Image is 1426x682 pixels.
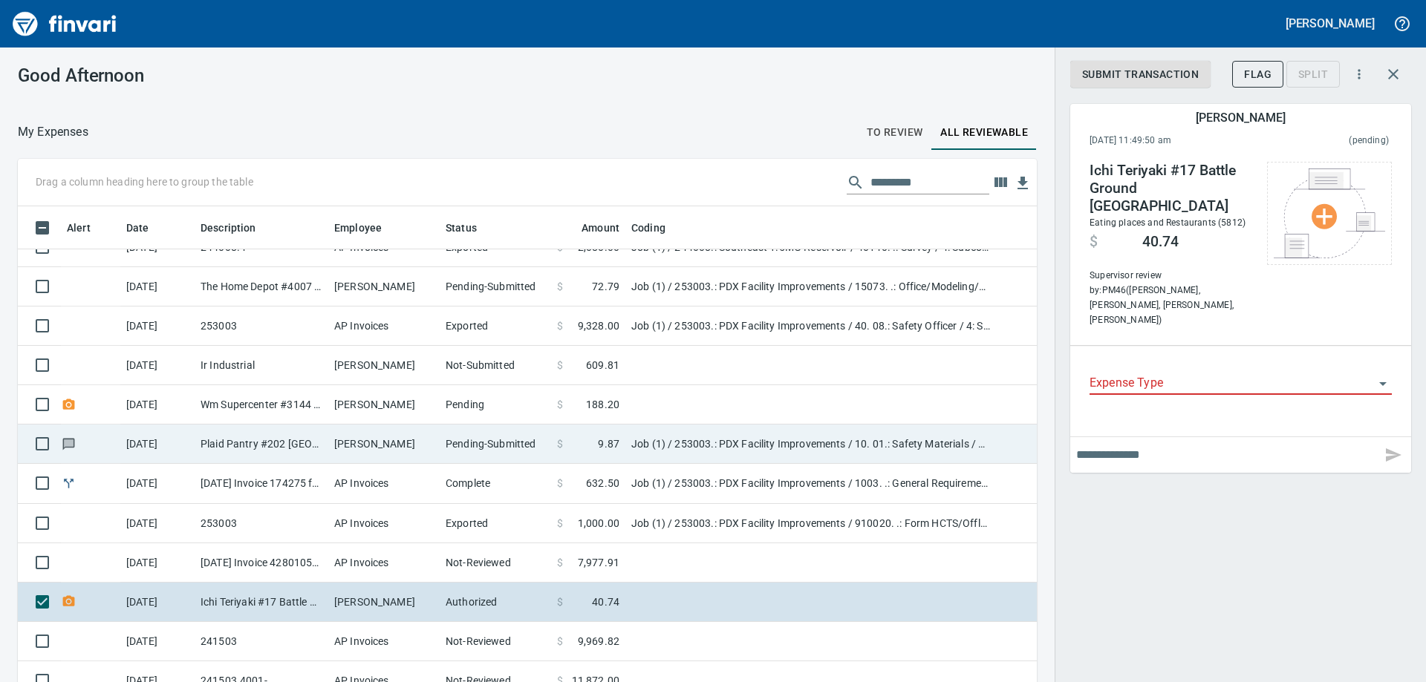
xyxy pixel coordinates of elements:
[578,555,619,570] span: 7,977.91
[1244,65,1272,84] span: Flag
[578,318,619,333] span: 9,328.00
[18,123,88,141] nav: breadcrumb
[328,504,440,543] td: AP Invoices
[557,555,563,570] span: $
[1373,373,1393,394] button: Open
[592,279,619,294] span: 72.79
[440,464,551,503] td: Complete
[9,6,120,42] img: Finvari
[1375,56,1411,92] button: Close transaction
[625,267,997,306] td: Job (1) / 253003.: PDX Facility Improvements / 15073. .: Office/Modeling/DTM / 5: Other
[1090,217,1246,228] span: Eating places and Restaurants (5812)
[867,123,923,142] span: To Review
[1090,269,1252,328] span: Supervisor review by: PM46 ([PERSON_NAME], [PERSON_NAME], [PERSON_NAME], [PERSON_NAME])
[328,346,440,385] td: [PERSON_NAME]
[67,219,91,237] span: Alert
[578,634,619,649] span: 9,969.82
[625,306,997,346] td: Job (1) / 253003.: PDX Facility Improvements / 40. 08.: Safety Officer / 4: Subcontractors
[120,346,195,385] td: [DATE]
[625,424,997,464] td: Job (1) / 253003.: PDX Facility Improvements / 10. 01.: Safety Materials / 5: Other
[328,267,440,306] td: [PERSON_NAME]
[1274,168,1385,258] img: Select file
[446,219,477,237] span: Status
[586,397,619,412] span: 188.20
[598,436,619,451] span: 9.87
[195,267,328,306] td: The Home Depot #4007 [GEOGRAPHIC_DATA] OR
[328,306,440,346] td: AP Invoices
[1090,233,1098,251] span: $
[18,65,333,86] h3: Good Afternoon
[1090,134,1260,148] span: [DATE] 11:49:50 am
[120,583,195,622] td: [DATE]
[1286,16,1375,31] h5: [PERSON_NAME]
[1282,12,1378,35] button: [PERSON_NAME]
[557,634,563,649] span: $
[195,306,328,346] td: 253003
[328,583,440,622] td: [PERSON_NAME]
[195,504,328,543] td: 253003
[1260,134,1389,148] span: This charge has not been settled by the merchant yet. This usually takes a couple of days but in ...
[1343,58,1375,91] button: More
[126,219,149,237] span: Date
[195,583,328,622] td: Ichi Teriyaki #17 Battle Ground [GEOGRAPHIC_DATA]
[328,424,440,464] td: [PERSON_NAME]
[557,516,563,531] span: $
[557,594,563,609] span: $
[120,464,195,503] td: [DATE]
[195,543,328,583] td: [DATE] Invoice 428010503 from Doka USA Ltd. (1-39133)
[625,464,997,503] td: Job (1) / 253003.: PDX Facility Improvements / 1003. .: General Requirements / 5: Other
[120,385,195,424] td: [DATE]
[578,516,619,531] span: 1,000.00
[940,123,1028,142] span: All Reviewable
[446,219,496,237] span: Status
[67,219,110,237] span: Alert
[195,346,328,385] td: Ir Industrial
[625,504,997,543] td: Job (1) / 253003.: PDX Facility Improvements / 910020. .: Form HCTS/Offload Slab / 3: Material
[61,478,76,488] span: Split transaction
[120,543,195,583] td: [DATE]
[440,267,551,306] td: Pending-Submitted
[592,594,619,609] span: 40.74
[1286,67,1340,79] div: Transaction still pending, cannot split yet. It usually takes 2-3 days for a merchant to settle a...
[1232,61,1283,88] button: Flag
[989,171,1012,194] button: Choose columns to display
[557,279,563,294] span: $
[586,476,619,491] span: 632.50
[61,399,76,409] span: Receipt Required
[557,476,563,491] span: $
[440,543,551,583] td: Not-Reviewed
[1375,437,1411,473] span: This will send this message to the employee, notifying them about it if possible. To just make an...
[1082,65,1199,84] span: Submit Transaction
[334,219,382,237] span: Employee
[328,622,440,661] td: AP Invoices
[126,219,169,237] span: Date
[440,504,551,543] td: Exported
[1196,110,1285,125] h5: [PERSON_NAME]
[1070,61,1211,88] button: Submit Transaction
[440,583,551,622] td: Authorized
[557,358,563,373] span: $
[201,219,276,237] span: Description
[120,267,195,306] td: [DATE]
[120,504,195,543] td: [DATE]
[440,346,551,385] td: Not-Submitted
[582,219,619,237] span: Amount
[61,439,76,448] span: Has messages
[36,174,253,189] p: Drag a column heading here to group the table
[1142,233,1179,251] span: 40.74
[557,397,563,412] span: $
[120,622,195,661] td: [DATE]
[195,622,328,661] td: 241503
[120,306,195,346] td: [DATE]
[631,219,685,237] span: Coding
[586,358,619,373] span: 609.81
[18,123,88,141] p: My Expenses
[440,385,551,424] td: Pending
[334,219,401,237] span: Employee
[201,219,256,237] span: Description
[328,464,440,503] td: AP Invoices
[557,318,563,333] span: $
[557,436,563,451] span: $
[440,306,551,346] td: Exported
